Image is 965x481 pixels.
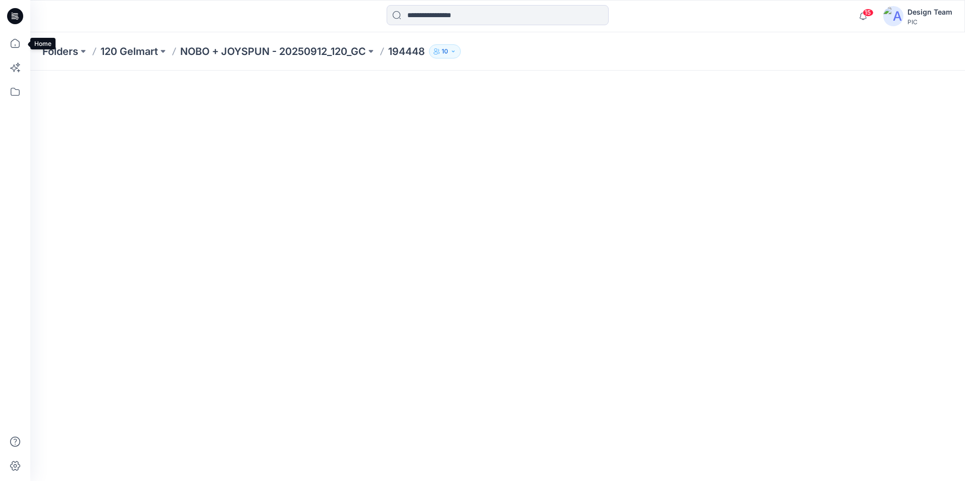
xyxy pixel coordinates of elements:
[907,18,952,26] div: PIC
[388,44,425,58] p: 194448
[100,44,158,58] a: 120 Gelmart
[442,46,448,57] p: 10
[180,44,366,58] a: NOBO + JOYSPUN - 20250912_120_GC
[30,71,965,481] iframe: edit-style
[863,9,874,17] span: 15
[42,44,78,58] a: Folders
[883,6,903,26] img: avatar
[429,44,461,58] button: 10
[907,6,952,18] div: Design Team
